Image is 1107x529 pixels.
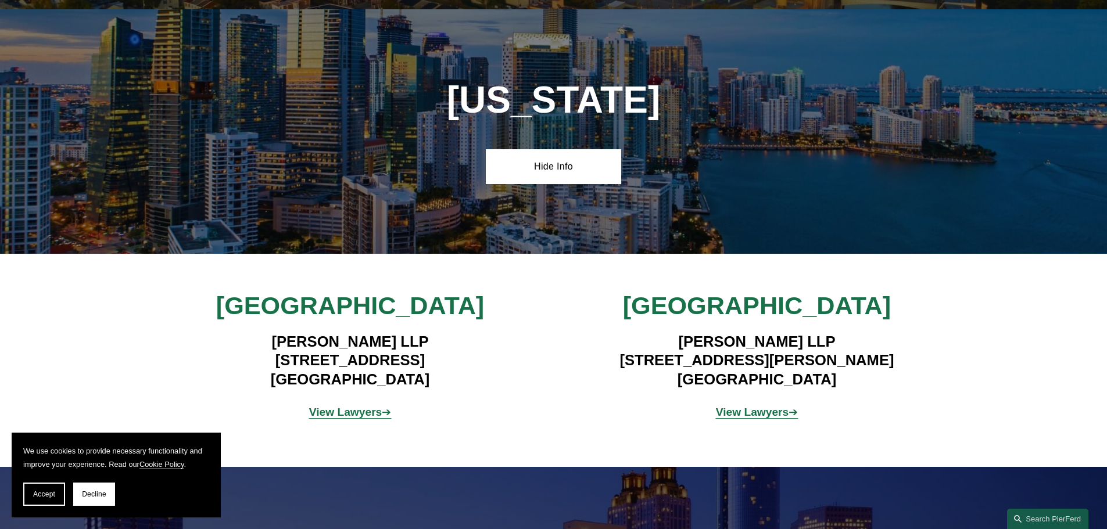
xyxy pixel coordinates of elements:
button: Accept [23,483,65,506]
button: Decline [73,483,115,506]
a: View Lawyers➔ [309,406,392,418]
span: ➔ [309,406,392,418]
span: ➔ [716,406,798,418]
a: Search this site [1007,509,1088,529]
h4: [PERSON_NAME] LLP [STREET_ADDRESS][PERSON_NAME] [GEOGRAPHIC_DATA] [587,332,926,388]
p: We use cookies to provide necessary functionality and improve your experience. Read our . [23,444,209,471]
span: Decline [82,490,106,498]
a: View Lawyers➔ [716,406,798,418]
strong: View Lawyers [309,406,382,418]
section: Cookie banner [12,433,221,517]
h1: [US_STATE] [418,79,689,121]
span: Accept [33,490,55,498]
span: [GEOGRAPHIC_DATA] [623,292,891,319]
span: [GEOGRAPHIC_DATA] [216,292,484,319]
a: Cookie Policy [139,460,184,469]
strong: View Lawyers [716,406,789,418]
a: Hide Info [486,149,621,184]
h4: [PERSON_NAME] LLP [STREET_ADDRESS] [GEOGRAPHIC_DATA] [181,332,520,388]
